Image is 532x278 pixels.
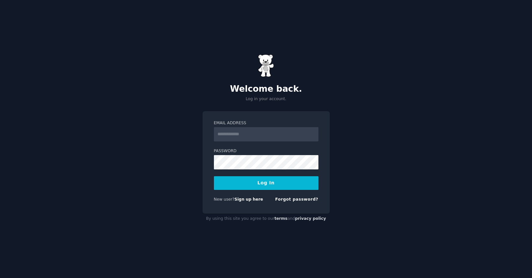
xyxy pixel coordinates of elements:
a: privacy policy [295,216,326,221]
span: New user? [214,197,235,202]
a: terms [274,216,287,221]
label: Email Address [214,120,318,126]
button: Log In [214,176,318,190]
p: Log in your account. [203,96,330,102]
a: Sign up here [234,197,263,202]
h2: Welcome back. [203,84,330,94]
label: Password [214,148,318,154]
div: By using this site you agree to our and [203,214,330,224]
img: Gummy Bear [258,54,274,77]
a: Forgot password? [275,197,318,202]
